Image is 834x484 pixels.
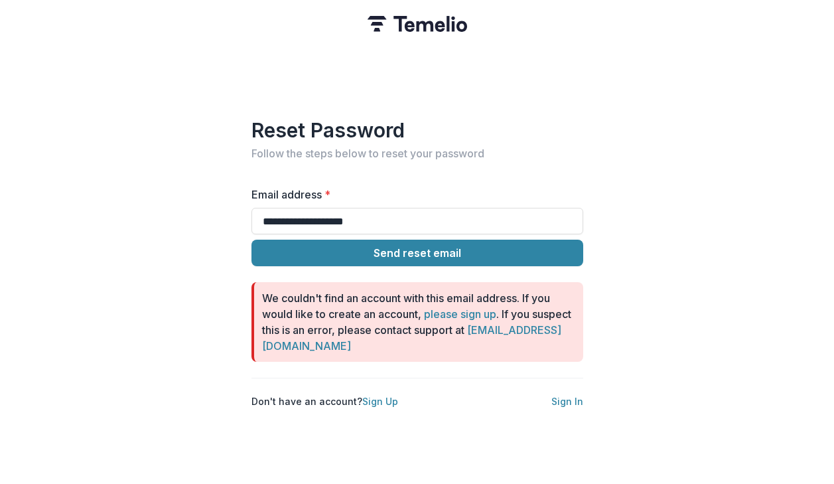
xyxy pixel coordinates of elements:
[424,307,496,321] a: please sign up
[551,396,583,407] a: Sign In
[251,187,575,202] label: Email address
[362,396,398,407] a: Sign Up
[262,290,573,354] p: We couldn't find an account with this email address. If you would like to create an account, . If...
[262,323,561,353] a: [EMAIL_ADDRESS][DOMAIN_NAME]
[251,240,583,266] button: Send reset email
[251,147,583,160] h2: Follow the steps below to reset your password
[368,16,467,32] img: Temelio
[251,394,398,408] p: Don't have an account?
[251,118,583,142] h1: Reset Password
